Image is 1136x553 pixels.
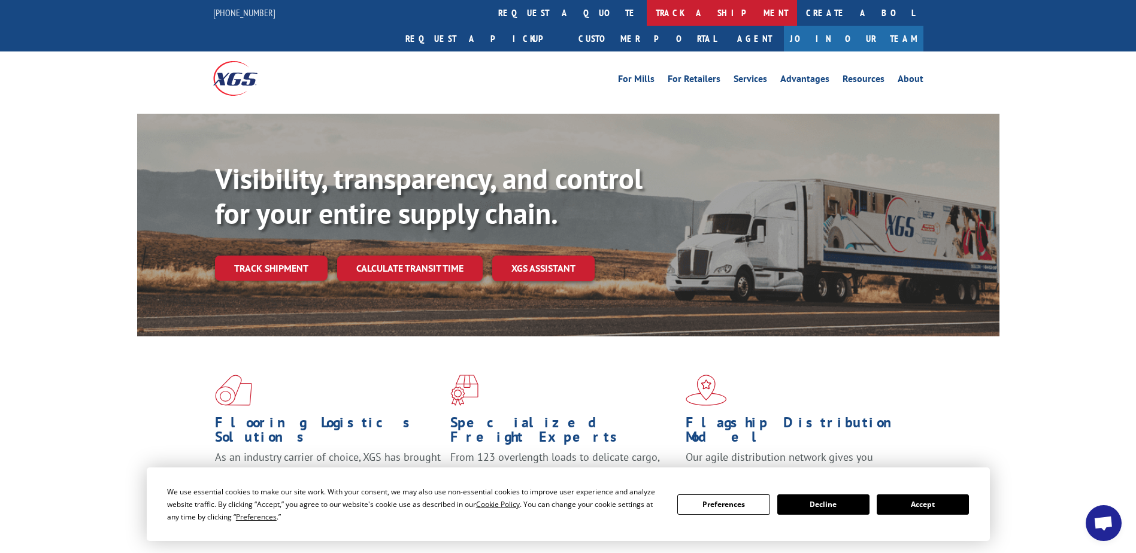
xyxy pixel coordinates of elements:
[618,74,655,87] a: For Mills
[777,494,870,515] button: Decline
[686,375,727,406] img: xgs-icon-flagship-distribution-model-red
[784,26,923,51] a: Join Our Team
[215,375,252,406] img: xgs-icon-total-supply-chain-intelligence-red
[492,256,595,281] a: XGS ASSISTANT
[337,256,483,281] a: Calculate transit time
[236,512,277,522] span: Preferences
[725,26,784,51] a: Agent
[877,494,969,515] button: Accept
[450,415,677,450] h1: Specialized Freight Experts
[396,26,569,51] a: Request a pickup
[213,7,275,19] a: [PHONE_NUMBER]
[215,160,643,232] b: Visibility, transparency, and control for your entire supply chain.
[476,499,520,509] span: Cookie Policy
[686,450,906,478] span: Our agile distribution network gives you nationwide inventory management on demand.
[215,256,328,281] a: Track shipment
[780,74,829,87] a: Advantages
[898,74,923,87] a: About
[450,450,677,503] p: From 123 overlength loads to delicate cargo, our experienced staff knows the best way to move you...
[843,74,884,87] a: Resources
[569,26,725,51] a: Customer Portal
[215,450,441,493] span: As an industry carrier of choice, XGS has brought innovation and dedication to flooring logistics...
[167,485,663,523] div: We use essential cookies to make our site work. With your consent, we may also use non-essential ...
[1086,505,1122,541] a: Open chat
[668,74,720,87] a: For Retailers
[686,415,912,450] h1: Flagship Distribution Model
[677,494,770,515] button: Preferences
[734,74,767,87] a: Services
[147,467,990,541] div: Cookie Consent Prompt
[450,375,478,406] img: xgs-icon-focused-on-flooring-red
[215,415,441,450] h1: Flooring Logistics Solutions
